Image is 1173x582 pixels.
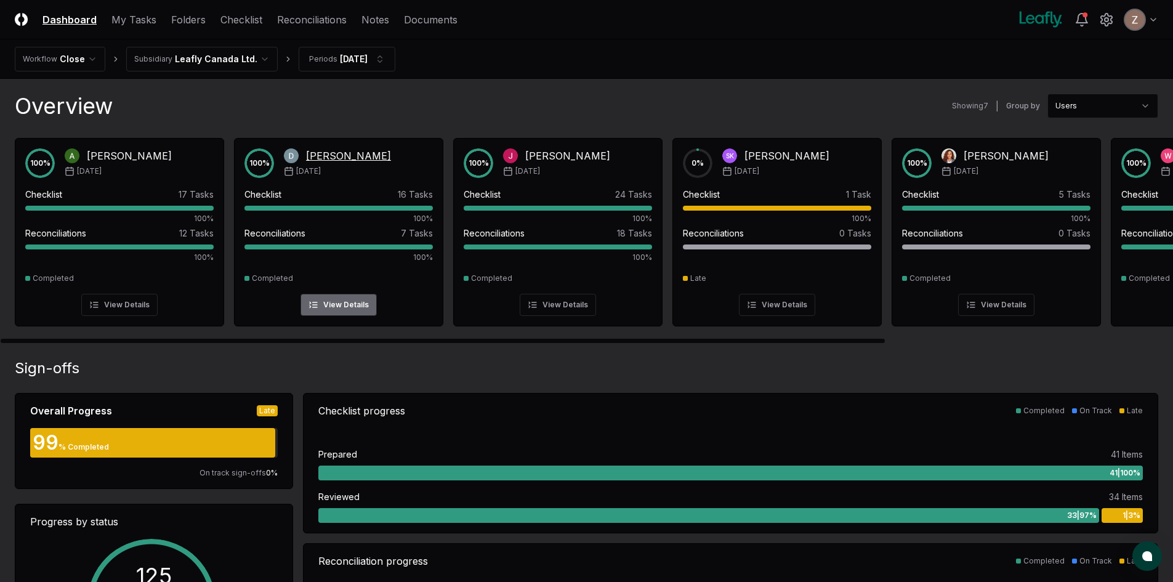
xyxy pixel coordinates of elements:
label: Group by [1006,102,1040,110]
div: 16 Tasks [398,188,433,201]
div: 18 Tasks [617,227,652,240]
img: Annie Khederlarian [65,148,79,163]
div: 5 Tasks [1059,188,1090,201]
div: Completed [33,273,74,284]
span: [DATE] [515,166,540,177]
a: 100%John Falbo[PERSON_NAME][DATE]Checklist24 Tasks100%Reconciliations18 Tasks100%CompletedView De... [453,128,663,326]
div: Overall Progress [30,403,112,418]
div: Late [1127,556,1143,567]
span: 41 | 100 % [1110,467,1140,479]
div: [DATE] [340,52,368,65]
span: 1 | 3 % [1123,510,1140,521]
button: View Details [739,294,815,316]
a: 0%SK[PERSON_NAME][DATE]Checklist1 Task100%Reconciliations0 TasksLateView Details [672,128,882,326]
a: Reconciliations [277,12,347,27]
div: Completed [909,273,951,284]
button: View Details [300,294,377,316]
div: Completed [1023,556,1065,567]
div: 100% [25,252,214,263]
div: Reconciliation progress [318,554,428,568]
button: View Details [520,294,596,316]
span: On track sign-offs [200,468,266,477]
div: 41 Items [1111,448,1143,461]
div: 100% [683,213,871,224]
div: 24 Tasks [615,188,652,201]
a: 100%Tasha Lane[PERSON_NAME][DATE]Checklist5 Tasks100%Reconciliations0 TasksCompletedView Details [892,128,1101,326]
div: [PERSON_NAME] [525,148,610,163]
div: 100% [25,213,214,224]
div: On Track [1079,405,1112,416]
span: [DATE] [954,166,978,177]
div: 0 Tasks [1058,227,1090,240]
button: View Details [958,294,1034,316]
div: Overview [15,94,113,118]
span: 33 | 97 % [1067,510,1097,521]
div: Sign-offs [15,358,1158,378]
a: Documents [404,12,458,27]
span: [DATE] [77,166,102,177]
div: [PERSON_NAME] [744,148,829,163]
div: 100% [244,252,433,263]
div: Prepared [318,448,357,461]
div: Periods [309,54,337,65]
div: 99 [30,433,58,453]
div: Reconciliations [25,227,86,240]
a: 100%Annie Khederlarian[PERSON_NAME][DATE]Checklist17 Tasks100%Reconciliations12 Tasks100%Complete... [15,128,224,326]
div: Workflow [23,54,57,65]
div: 17 Tasks [179,188,214,201]
div: | [996,100,999,113]
div: Late [1127,405,1143,416]
div: Checklist [683,188,720,201]
div: 100% [464,213,652,224]
div: [PERSON_NAME] [964,148,1049,163]
div: Completed [1023,405,1065,416]
a: Checklist [220,12,262,27]
a: Notes [361,12,389,27]
a: Dashboard [42,12,97,27]
span: 0 % [266,468,278,477]
div: Completed [471,273,512,284]
div: Progress by status [30,514,278,529]
div: Checklist progress [318,403,405,418]
img: Donna Jordan [284,148,299,163]
div: 34 Items [1109,490,1143,503]
div: 100% [902,213,1090,224]
div: Reconciliations [464,227,525,240]
span: [DATE] [296,166,321,177]
a: My Tasks [111,12,156,27]
div: [PERSON_NAME] [306,148,391,163]
a: Folders [171,12,206,27]
div: 1 Task [846,188,871,201]
img: ACg8ocKnDsamp5-SE65NkOhq35AnOBarAXdzXQ03o9g231ijNgHgyA=s96-c [1125,10,1145,30]
div: Reconciliations [683,227,744,240]
button: atlas-launcher [1132,541,1162,571]
span: SK [726,152,734,161]
button: View Details [81,294,158,316]
div: Completed [1129,273,1170,284]
span: [DATE] [735,166,759,177]
div: 100% [464,252,652,263]
div: Reconciliations [244,227,305,240]
a: 100%Donna Jordan[PERSON_NAME][DATE]Checklist16 Tasks100%Reconciliations7 Tasks100%CompletedView D... [234,128,443,326]
div: Checklist [25,188,62,201]
div: Checklist [902,188,939,201]
img: Leafly logo [1017,10,1065,30]
div: On Track [1079,556,1112,567]
div: Checklist [464,188,501,201]
button: Periods[DATE] [299,47,395,71]
div: [PERSON_NAME] [87,148,172,163]
div: 100% [244,213,433,224]
img: Tasha Lane [941,148,956,163]
div: Reconciliations [902,227,963,240]
div: Showing 7 [952,100,988,111]
img: John Falbo [503,148,518,163]
div: Checklist [244,188,281,201]
div: 12 Tasks [179,227,214,240]
div: Late [690,273,706,284]
div: Checklist [1121,188,1158,201]
div: 0 Tasks [839,227,871,240]
div: Completed [252,273,293,284]
div: Reviewed [318,490,360,503]
div: 7 Tasks [401,227,433,240]
div: Subsidiary [134,54,172,65]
